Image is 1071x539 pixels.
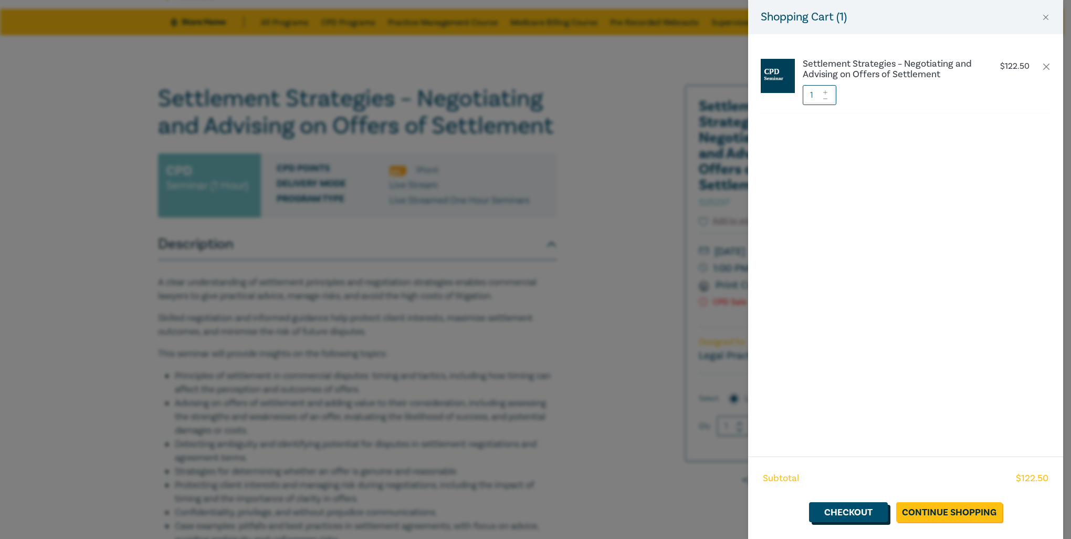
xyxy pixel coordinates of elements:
[896,502,1002,522] a: Continue Shopping
[1000,61,1030,71] p: $ 122.50
[803,59,977,80] a: Settlement Strategies – Negotiating and Advising on Offers of Settlement
[761,8,847,26] h5: Shopping Cart ( 1 )
[1041,13,1051,22] button: Close
[1016,472,1048,485] span: $ 122.50
[761,59,795,93] img: CPD%20Seminar.jpg
[763,472,799,485] span: Subtotal
[803,85,836,105] input: 1
[809,502,888,522] a: Checkout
